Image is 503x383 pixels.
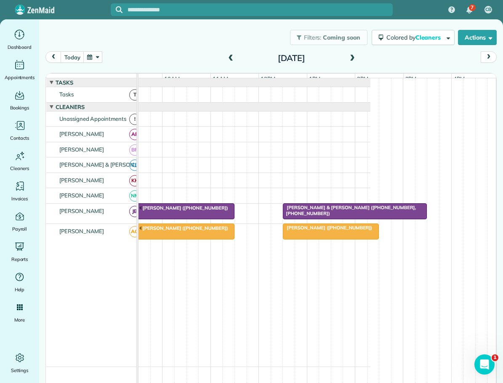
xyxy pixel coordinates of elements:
[129,89,141,101] span: T
[3,28,36,51] a: Dashboard
[129,206,141,217] span: JB
[12,225,27,233] span: Payroll
[129,160,141,171] span: CB
[58,177,106,184] span: [PERSON_NAME]
[58,115,128,122] span: Unassigned Appointments
[162,75,181,82] span: 10am
[3,240,36,263] a: Reports
[471,4,474,11] span: 7
[282,225,373,231] span: [PERSON_NAME] ([PHONE_NUMBER])
[481,51,497,63] button: next
[11,194,28,203] span: Invoices
[129,114,141,125] span: !
[415,34,442,41] span: Cleaners
[58,207,106,214] span: [PERSON_NAME]
[54,79,75,86] span: Tasks
[492,354,498,361] span: 1
[10,134,29,142] span: Contacts
[282,205,416,216] span: [PERSON_NAME] & [PERSON_NAME] ([PHONE_NUMBER], [PHONE_NUMBER])
[355,75,370,82] span: 2pm
[129,175,141,186] span: KH
[10,164,29,173] span: Cleaners
[129,226,141,237] span: AG
[15,285,25,294] span: Help
[58,192,106,199] span: [PERSON_NAME]
[129,129,141,140] span: AF
[61,51,84,63] button: today
[3,119,36,142] a: Contacts
[485,6,491,13] span: CB
[386,34,444,41] span: Colored by
[129,190,141,202] span: NM
[58,91,75,98] span: Tasks
[3,58,36,82] a: Appointments
[3,351,36,375] a: Settings
[129,144,141,156] span: BR
[3,88,36,112] a: Bookings
[58,228,106,234] span: [PERSON_NAME]
[3,179,36,203] a: Invoices
[14,316,25,324] span: More
[259,75,277,82] span: 12pm
[8,43,32,51] span: Dashboard
[11,366,29,375] span: Settings
[10,104,29,112] span: Bookings
[211,75,230,82] span: 11am
[58,130,106,137] span: [PERSON_NAME]
[3,270,36,294] a: Help
[458,30,497,45] button: Actions
[11,255,28,263] span: Reports
[372,30,455,45] button: Colored byCleaners
[111,6,122,13] button: Focus search
[3,149,36,173] a: Cleaners
[404,75,418,82] span: 3pm
[323,34,361,41] span: Coming soon
[239,53,344,63] h2: [DATE]
[45,51,61,63] button: prev
[3,210,36,233] a: Payroll
[460,1,478,19] div: 7 unread notifications
[58,146,106,153] span: [PERSON_NAME]
[116,6,122,13] svg: Focus search
[474,354,495,375] iframe: Intercom live chat
[307,75,322,82] span: 1pm
[452,75,466,82] span: 4pm
[54,104,86,110] span: Cleaners
[304,34,322,41] span: Filters:
[58,161,157,168] span: [PERSON_NAME] & [PERSON_NAME]
[5,73,35,82] span: Appointments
